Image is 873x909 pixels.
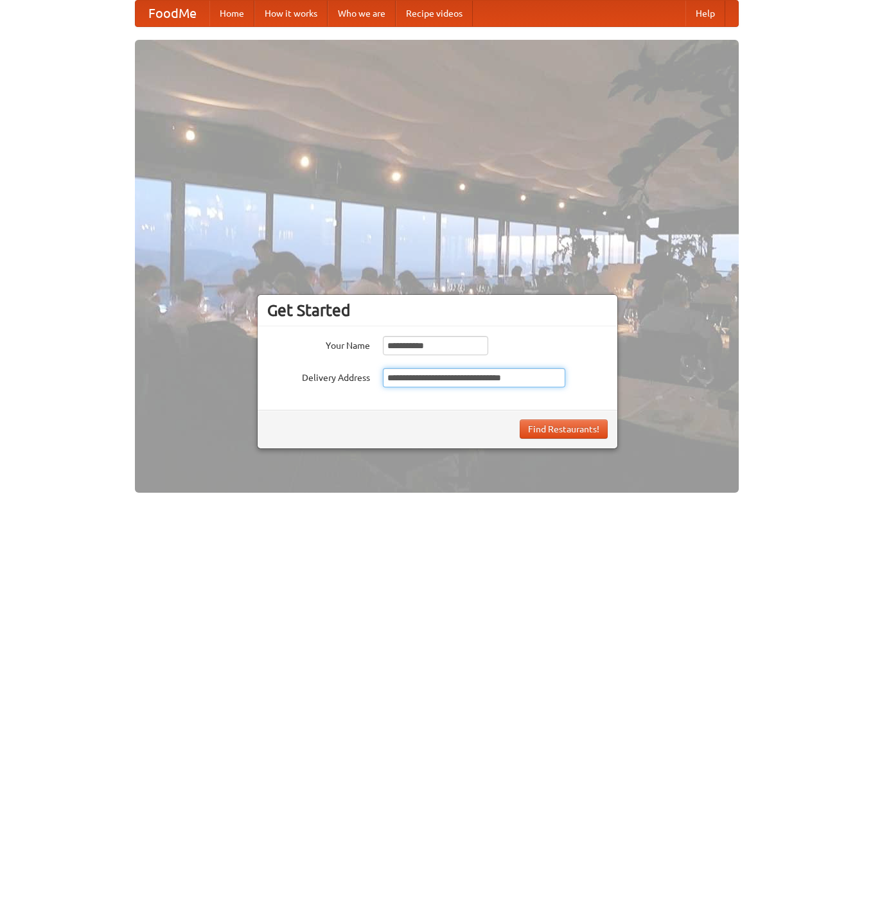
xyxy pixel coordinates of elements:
label: Your Name [267,336,370,352]
a: Home [209,1,254,26]
button: Find Restaurants! [520,419,608,439]
label: Delivery Address [267,368,370,384]
a: Who we are [328,1,396,26]
a: FoodMe [136,1,209,26]
a: Help [685,1,725,26]
a: Recipe videos [396,1,473,26]
h3: Get Started [267,301,608,320]
a: How it works [254,1,328,26]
